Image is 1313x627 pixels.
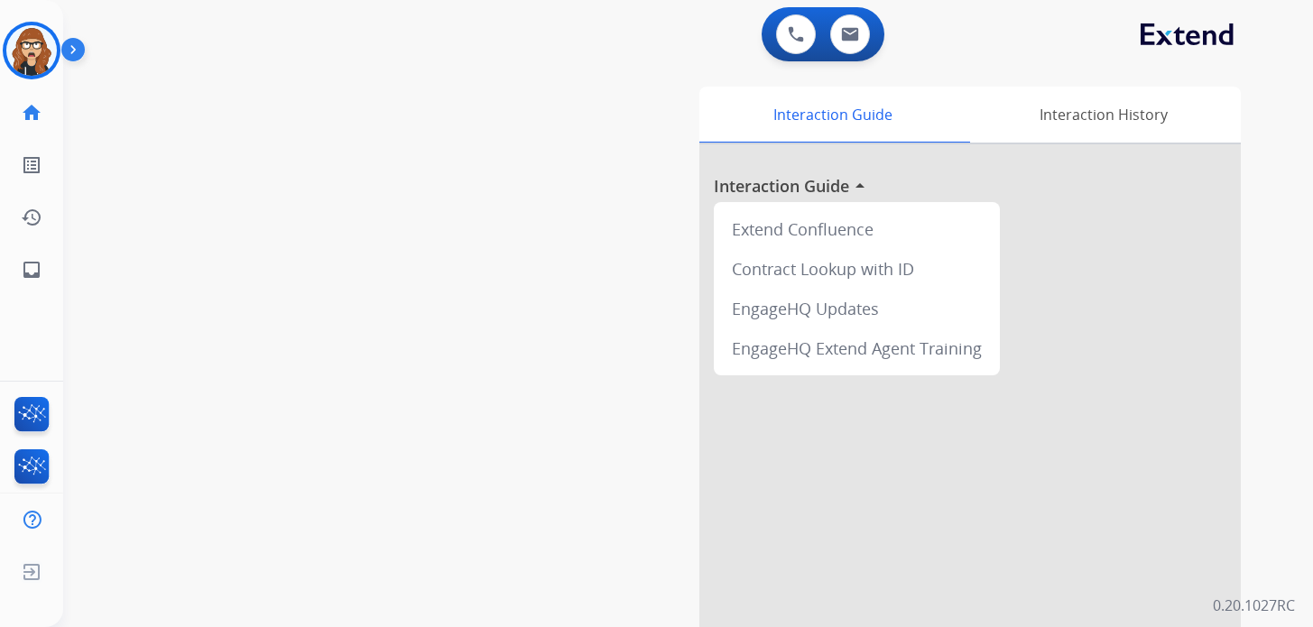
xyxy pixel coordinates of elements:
div: Contract Lookup with ID [721,249,993,289]
mat-icon: inbox [21,259,42,281]
div: Extend Confluence [721,209,993,249]
div: Interaction Guide [699,87,966,143]
mat-icon: home [21,102,42,124]
mat-icon: list_alt [21,154,42,176]
div: EngageHQ Updates [721,289,993,328]
p: 0.20.1027RC [1213,595,1295,616]
mat-icon: history [21,207,42,228]
div: Interaction History [966,87,1241,143]
img: avatar [6,25,57,76]
div: EngageHQ Extend Agent Training [721,328,993,368]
